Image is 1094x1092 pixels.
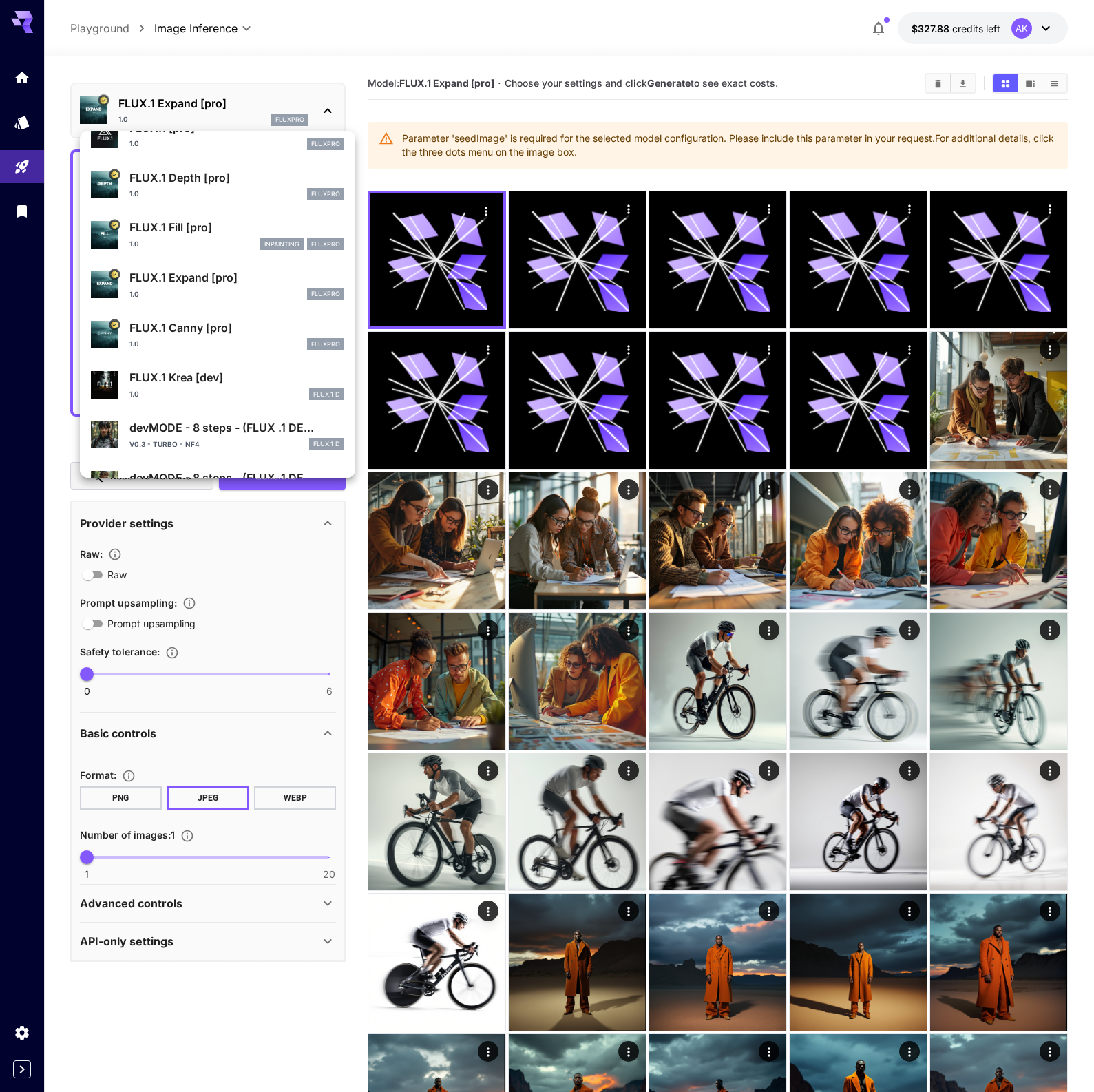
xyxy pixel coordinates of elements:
p: 1.0 [129,189,139,199]
p: FLUX.1 Canny [pro] [129,319,344,336]
p: fluxpro [311,189,340,199]
div: Certified Model – Vetted for best performance and includes a commercial license.FLUX.1 Expand [pr... [91,264,344,306]
div: FLUX.1 [pro]1.0fluxpro [91,114,344,156]
p: fluxpro [311,339,340,349]
p: fluxpro [311,139,340,149]
p: v0.3 - Turbo - NF4 [129,439,200,450]
button: Certified Model – Vetted for best performance and includes a commercial license. [109,269,120,280]
div: devMODE - 8 steps - (FLUX .1 DE...v0.3 - Turbo - NF4FLUX.1 D [91,414,344,456]
p: 1.0 [129,289,139,300]
div: Certified Model – Vetted for best performance and includes a commercial license.FLUX.1 Depth [pro... [91,164,344,206]
p: fluxpro [311,240,340,249]
p: devMODE - 8 steps - (FLUX .1 DE... [129,419,344,436]
p: 1.0 [129,138,139,149]
button: Certified Model – Vetted for best performance and includes a commercial license. [109,169,120,180]
p: FLUX.1 Krea [dev] [129,369,344,386]
p: FLUX.1 Fill [pro] [129,219,344,235]
p: FLUX.1 D [313,390,340,399]
p: 1.0 [129,239,139,249]
div: Certified Model – Vetted for best performance and includes a commercial license.FLUX.1 Fill [pro]... [91,213,344,255]
p: FLUX.1 Expand [pro] [129,269,344,286]
p: devMODE - 8 steps - (FLUX .1 DE... [129,470,344,486]
p: FLUX.1 Depth [pro] [129,169,344,186]
p: fluxpro [311,289,340,299]
p: 1.0 [129,339,139,349]
div: Certified Model – Vetted for best performance and includes a commercial license.FLUX.1 Canny [pro... [91,314,344,356]
div: devMODE - 8 steps - (FLUX .1 DE... [91,464,344,506]
div: FLUX.1 Krea [dev]1.0FLUX.1 D [91,364,344,406]
p: inpainting [264,240,299,249]
button: Certified Model – Vetted for best performance and includes a commercial license. [109,319,120,330]
p: 1.0 [129,389,139,399]
button: Certified Model – Vetted for best performance and includes a commercial license. [109,219,120,230]
p: FLUX.1 D [313,439,340,449]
